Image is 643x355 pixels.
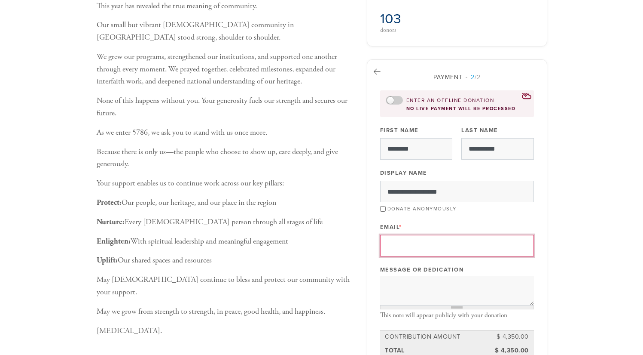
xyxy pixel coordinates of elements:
label: First Name [380,127,419,134]
p: As we enter 5786, we ask you to stand with us once more. [97,127,353,139]
span: /2 [466,74,481,81]
div: no live payment will be processed [386,106,528,111]
td: Contribution Amount [384,331,491,343]
p: None of this happens without you. Your generosity fuels our strength and secures our future. [97,95,353,120]
b: Nurture: [97,217,125,227]
p: Your support enables us to continue work across our key pillars: [97,177,353,190]
div: This note will appear publicly with your donation [380,312,534,319]
label: Enter an offline donation [406,97,494,104]
b: Protect: [97,198,122,207]
span: This field is required. [399,224,402,231]
label: Email [380,223,402,231]
p: With spiritual leadership and meaningful engagement [97,235,353,248]
b: Enlighten: [97,236,131,246]
p: May we grow from strength to strength, in peace, good health, and happiness. [97,306,353,318]
p: Our shared spaces and resources [97,254,353,267]
p: Our people, our heritage, and our place in the region [97,197,353,209]
label: Message or dedication [380,266,464,274]
label: Last Name [461,127,498,134]
p: Because there is only us—the people who choose to show up, care deeply, and give generously. [97,146,353,171]
div: donors [380,27,454,33]
p: We grew our programs, strengthened our institutions, and supported one another through every mome... [97,51,353,88]
span: 2 [471,74,475,81]
h2: 103 [380,11,454,27]
div: Payment [380,73,534,82]
label: Donate Anonymously [387,206,457,212]
p: Our small but vibrant [DEMOGRAPHIC_DATA] community in [GEOGRAPHIC_DATA] stood strong, shoulder to... [97,19,353,44]
p: Every [DEMOGRAPHIC_DATA] person through all stages of life [97,216,353,228]
b: Uplift: [97,255,118,265]
p: [MEDICAL_DATA]. [97,325,353,337]
label: Display Name [380,169,427,177]
p: May [DEMOGRAPHIC_DATA] continue to bless and protect our community with your support. [97,274,353,299]
td: $ 4,350.00 [491,331,530,343]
